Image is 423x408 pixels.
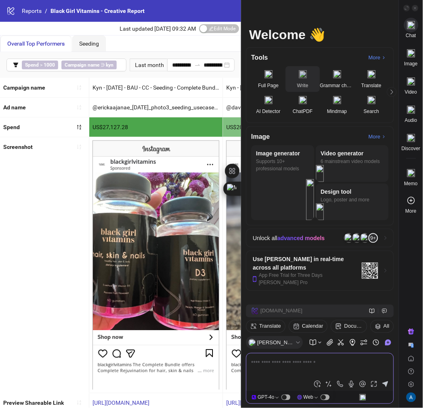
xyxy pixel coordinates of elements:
[194,62,201,68] span: to
[25,62,39,68] b: Spend
[7,40,65,47] span: Overall Top Performers
[76,124,82,130] span: sort-descending
[76,400,82,406] span: sort-ascending
[76,105,82,110] span: sort-ascending
[13,62,19,68] span: filter
[223,78,356,97] div: Kyn - [DATE] - BAU - CC - Seeding - Complete Bundle Page
[3,124,20,130] b: Spend
[89,98,223,117] div: @erickaajanae_[DATE]_photo3_seeding_usecase_CompleteBundle_blackgirlvitamins.jpg
[61,61,117,69] span: ∋
[3,144,33,150] b: Screenshot
[120,25,196,32] span: Last updated [DATE] 09:32 AM
[93,400,149,406] a: [URL][DOMAIN_NAME]
[76,144,82,150] span: sort-ascending
[51,8,145,14] span: Black Girl Vitamins - Creative Report
[223,98,356,117] div: @daviniarjames_[DATE]_photo1_seeding_unboxing_CompleteBundle_blackgirlvitamins.jpg
[3,104,26,111] b: Ad name
[76,85,82,90] span: sort-ascending
[44,62,55,68] b: 1000
[106,62,114,68] b: kyn
[20,6,43,15] a: Reports
[65,62,99,68] b: Campaign name
[226,400,283,406] a: [URL][DOMAIN_NAME]
[45,6,47,15] li: /
[79,40,99,47] span: Seeding
[93,140,219,389] img: Screenshot 120221750562080386
[89,78,223,97] div: Kyn - [DATE] - BAU - CC - Seeding - Complete Bundle Page
[6,59,126,71] button: Spend > 1000Campaign name ∋ kyn
[194,62,201,68] span: swap-right
[22,61,58,69] span: >
[3,84,45,91] b: Campaign name
[130,59,167,71] div: Last month
[223,117,356,137] div: US$20,049.78
[3,400,64,406] b: Preview Shareable Link
[89,117,223,137] div: US$27,127.28
[226,140,353,389] img: Screenshot 120221750450440386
